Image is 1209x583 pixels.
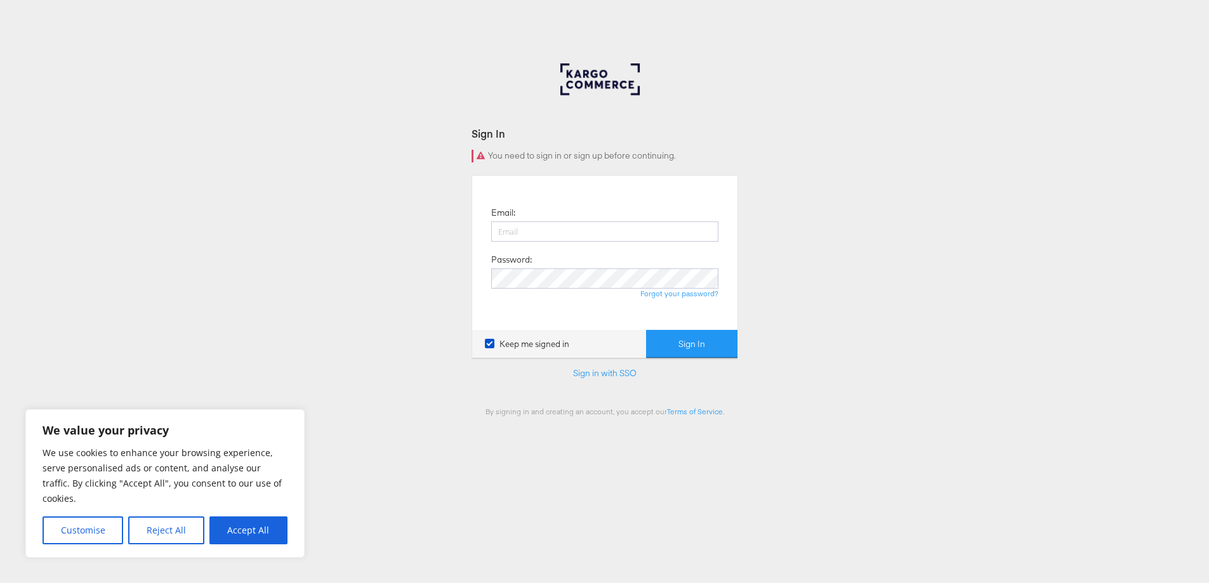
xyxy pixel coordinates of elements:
[472,126,738,141] div: Sign In
[667,407,723,416] a: Terms of Service
[43,423,287,438] p: We value your privacy
[485,338,569,350] label: Keep me signed in
[573,367,637,379] a: Sign in with SSO
[128,516,204,544] button: Reject All
[472,150,738,162] div: You need to sign in or sign up before continuing.
[491,254,532,266] label: Password:
[43,516,123,544] button: Customise
[43,445,287,506] p: We use cookies to enhance your browsing experience, serve personalised ads or content, and analys...
[209,516,287,544] button: Accept All
[25,409,305,558] div: We value your privacy
[640,289,718,298] a: Forgot your password?
[491,221,718,242] input: Email
[491,207,515,219] label: Email:
[646,330,737,358] button: Sign In
[472,407,738,416] div: By signing in and creating an account, you accept our .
